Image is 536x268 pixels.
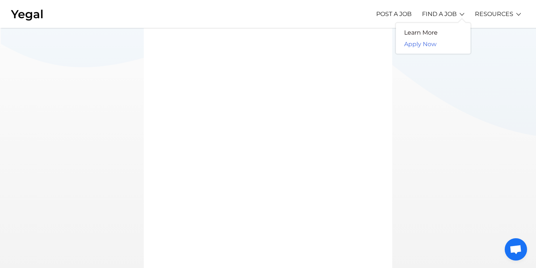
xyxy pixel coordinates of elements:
[422,4,457,24] a: FIND A JOB
[396,27,446,38] a: Learn More
[505,238,527,261] a: Open chat
[396,38,445,50] a: Apply Now
[475,4,513,24] a: RESOURCES
[376,4,412,24] a: POST A JOB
